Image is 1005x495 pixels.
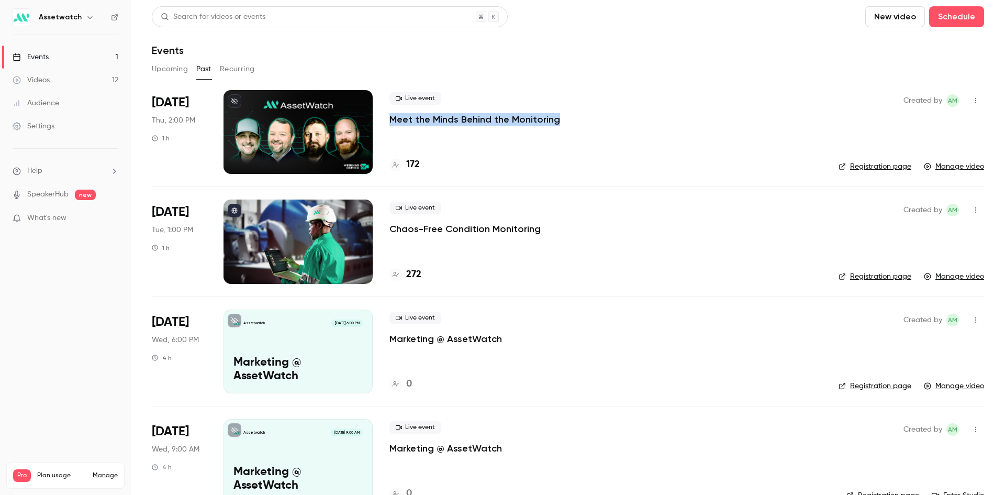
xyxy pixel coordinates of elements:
h1: Events [152,44,184,57]
div: Settings [13,121,54,131]
span: [DATE] [152,204,189,221]
a: 172 [389,158,420,172]
span: Created by [903,314,942,326]
a: Manage [93,471,118,480]
button: New video [865,6,925,27]
a: Meet the Minds Behind the Monitoring [389,113,560,126]
span: [DATE] 6:00 PM [331,320,362,327]
h4: 172 [406,158,420,172]
a: Manage video [924,381,984,391]
p: Assetwatch [243,321,265,326]
div: Search for videos or events [161,12,265,23]
div: Videos [13,75,50,85]
h6: Assetwatch [39,12,82,23]
span: Auburn Meadows [946,314,959,326]
button: Past [196,61,211,78]
span: Created by [903,204,942,216]
button: Recurring [220,61,255,78]
span: Live event [389,202,441,214]
h4: 272 [406,268,421,282]
div: Audience [13,98,59,108]
span: AM [948,204,957,216]
span: Wed, 9:00 AM [152,444,199,455]
div: 4 h [152,354,172,362]
div: Events [13,52,49,62]
div: Aug 14 Thu, 2:00 PM (America/New York) [152,90,207,174]
a: Registration page [839,161,911,172]
div: 1 h [152,134,170,142]
p: Marketing @ AssetWatch [233,356,363,383]
span: Auburn Meadows [946,94,959,107]
span: AM [948,94,957,107]
span: [DATE] 9:00 AM [331,429,362,436]
span: Created by [903,94,942,107]
button: Schedule [929,6,984,27]
iframe: Noticeable Trigger [106,214,118,223]
a: Chaos-Free Condition Monitoring [389,223,541,235]
div: Jul 22 Tue, 1:00 PM (America/New York) [152,200,207,283]
span: Auburn Meadows [946,204,959,216]
h4: 0 [406,377,412,391]
span: Live event [389,312,441,324]
div: Jul 16 Wed, 6:00 PM (America/New York) [152,310,207,393]
span: AM [948,423,957,436]
span: Created by [903,423,942,436]
p: Marketing @ AssetWatch [233,466,363,493]
span: [DATE] [152,314,189,331]
img: Assetwatch [13,9,30,26]
button: Upcoming [152,61,188,78]
a: Marketing @ AssetWatch [389,442,502,455]
li: help-dropdown-opener [13,166,118,177]
span: Live event [389,92,441,105]
a: 0 [389,377,412,391]
a: SpeakerHub [27,189,69,200]
a: Registration page [839,381,911,391]
div: 1 h [152,244,170,252]
span: Plan usage [37,471,86,480]
a: 272 [389,268,421,282]
span: What's new [27,213,66,224]
span: Thu, 2:00 PM [152,115,195,126]
span: new [75,190,96,200]
a: Marketing @ AssetWatch [389,333,502,345]
span: Tue, 1:00 PM [152,225,193,235]
div: 4 h [152,463,172,471]
span: Live event [389,421,441,434]
a: Registration page [839,271,911,282]
a: Manage video [924,161,984,172]
span: [DATE] [152,94,189,111]
span: Pro [13,469,31,482]
span: AM [948,314,957,326]
span: Help [27,166,42,177]
a: Marketing @ AssetWatchAssetwatch[DATE] 6:00 PMMarketing @ AssetWatch [224,310,373,393]
span: Wed, 6:00 PM [152,335,199,345]
a: Manage video [924,271,984,282]
span: [DATE] [152,423,189,440]
span: Auburn Meadows [946,423,959,436]
p: Assetwatch [243,430,265,435]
